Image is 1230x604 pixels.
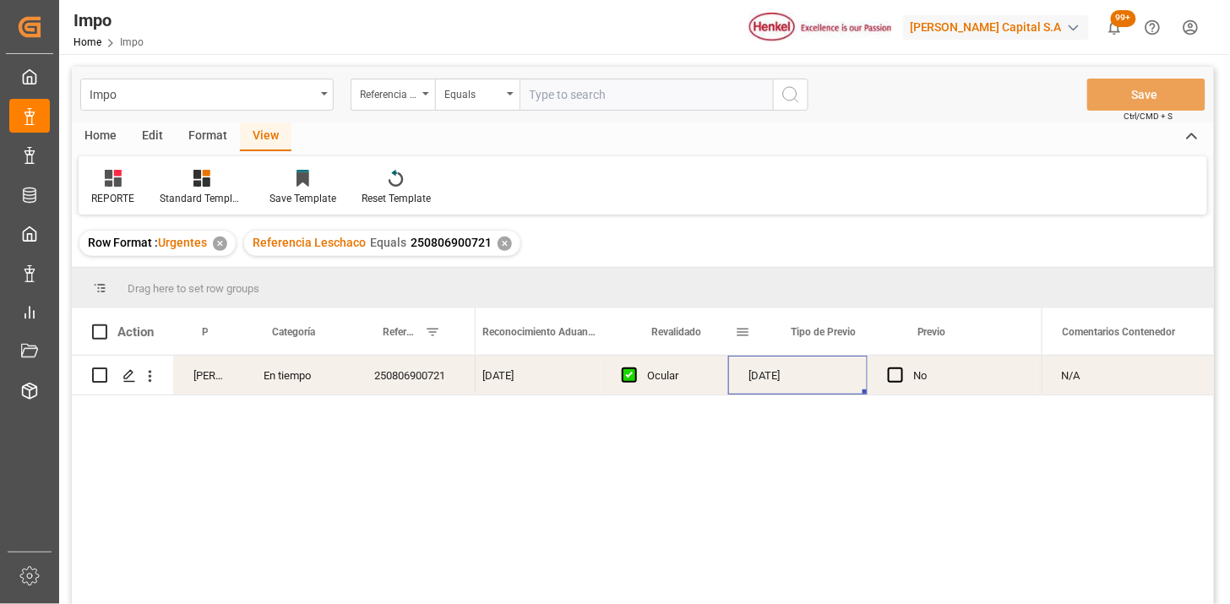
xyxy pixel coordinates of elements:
span: Equals [370,236,406,249]
div: Ocular [647,356,708,395]
span: Comentarios Contenedor [1063,326,1176,338]
div: Equals [444,83,502,102]
div: Save Template [269,191,336,206]
div: ✕ [213,237,227,251]
div: Edit [129,122,176,151]
div: N/A [1042,356,1214,395]
button: [PERSON_NAME] Capital S.A [903,11,1096,43]
div: View [240,122,291,151]
button: Help Center [1134,8,1172,46]
div: Referencia Leschaco [360,83,417,102]
span: Referencia Leschaco [253,236,366,249]
div: No [913,356,1016,395]
div: Press SPACE to select this row. [72,356,476,395]
a: Home [73,36,101,48]
div: ✕ [498,237,512,251]
div: REPORTE [91,191,134,206]
button: search button [773,79,808,111]
div: 250806900721 [354,356,476,395]
span: 250806900721 [411,236,492,249]
span: Referencia Leschaco [383,326,418,338]
div: [DATE] [728,356,868,395]
span: Persona responsable de seguimiento [202,326,208,338]
img: Henkel%20logo.jpg_1689854090.jpg [749,13,891,42]
span: 99+ [1111,10,1136,27]
div: [PERSON_NAME] Capital S.A [903,15,1089,40]
div: Reset Template [362,191,431,206]
div: Home [72,122,129,151]
span: Previo [917,326,946,338]
span: Reconocimiento Aduanero [482,326,596,338]
div: [PERSON_NAME] [173,356,243,395]
button: open menu [351,79,435,111]
span: Revalidado [651,326,701,338]
div: Format [176,122,240,151]
button: open menu [80,79,334,111]
span: Urgentes [158,236,207,249]
span: Ctrl/CMD + S [1124,110,1173,122]
div: Standard Templates [160,191,244,206]
span: Drag here to set row groups [128,282,259,295]
button: Save [1087,79,1206,111]
input: Type to search [520,79,773,111]
span: Tipo de Previo [791,326,856,338]
span: Row Format : [88,236,158,249]
button: show 101 new notifications [1096,8,1134,46]
button: open menu [435,79,520,111]
div: Action [117,324,154,340]
span: Categoría [272,326,315,338]
div: [DATE] [462,356,601,395]
div: Impo [90,83,315,104]
div: Impo [73,8,144,33]
div: En tiempo [243,356,354,395]
div: Press SPACE to select this row. [1042,356,1214,395]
